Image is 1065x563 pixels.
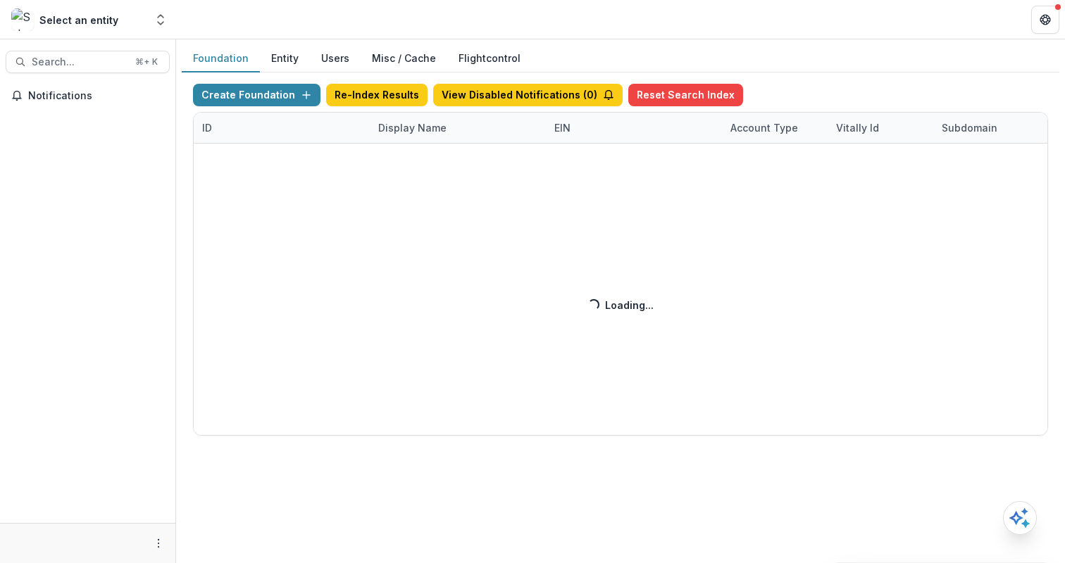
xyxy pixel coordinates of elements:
[150,535,167,552] button: More
[132,54,161,70] div: ⌘ + K
[11,8,34,31] img: Select an entity
[32,56,127,68] span: Search...
[361,45,447,72] button: Misc / Cache
[6,51,170,73] button: Search...
[182,45,260,72] button: Foundation
[6,84,170,107] button: Notifications
[1031,6,1059,34] button: Get Help
[39,13,118,27] div: Select an entity
[459,51,521,65] a: Flightcontrol
[260,45,310,72] button: Entity
[1003,501,1037,535] button: Open AI Assistant
[28,90,164,102] span: Notifications
[151,6,170,34] button: Open entity switcher
[310,45,361,72] button: Users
